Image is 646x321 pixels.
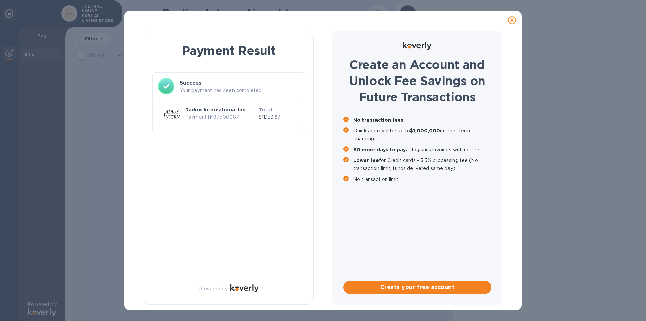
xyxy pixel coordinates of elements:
p: No transaction limit [353,175,491,183]
b: No transaction fees [353,117,403,123]
p: Payment № 87500087 [185,114,256,121]
img: Logo [230,284,259,292]
b: $1,000,000 [410,128,440,133]
p: Your payment has been completed. [180,87,299,94]
h3: Success [180,79,299,87]
h1: Payment Result [155,42,302,59]
p: Powered by [199,285,227,292]
b: 60 more days to pay [353,147,406,152]
b: Total [259,107,272,113]
p: Quick approval for up to in short term financing [353,127,491,143]
p: Radius International Inc [185,106,256,113]
b: Lower fee [353,158,379,163]
span: Create your free account [349,283,486,291]
button: Create your free account [343,281,491,294]
p: $11,133.67 [259,114,294,121]
p: all logistics invoices with no fees [353,146,491,154]
h1: Create an Account and Unlock Fee Savings on Future Transactions [343,57,491,105]
p: for Credit cards - 3.5% processing fee (No transaction limit, funds delivered same day) [353,156,491,172]
img: Logo [403,42,431,50]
